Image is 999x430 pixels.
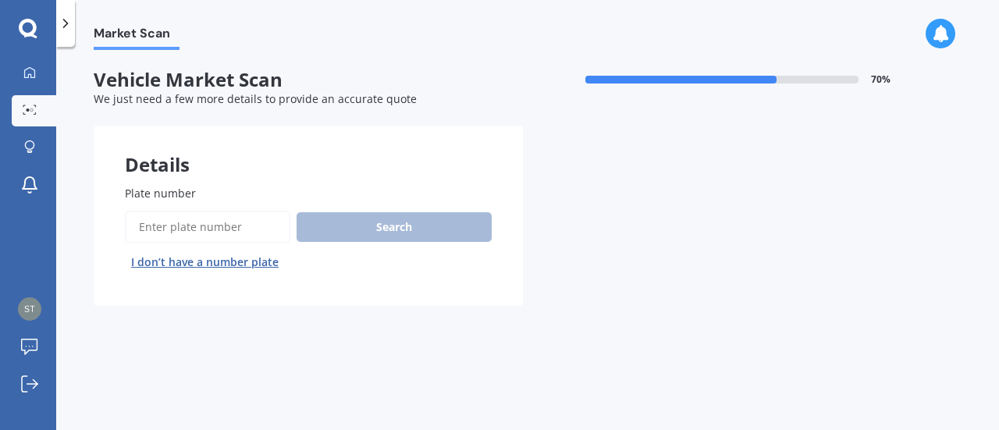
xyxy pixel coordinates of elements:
[871,74,891,85] span: 70 %
[94,91,417,106] span: We just need a few more details to provide an accurate quote
[94,69,523,91] span: Vehicle Market Scan
[18,297,41,321] img: 1da95002623c21cbd8bfab232edf1772
[125,186,196,201] span: Plate number
[94,126,523,172] div: Details
[125,250,285,275] button: I don’t have a number plate
[125,211,290,243] input: Enter plate number
[94,26,180,47] span: Market Scan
